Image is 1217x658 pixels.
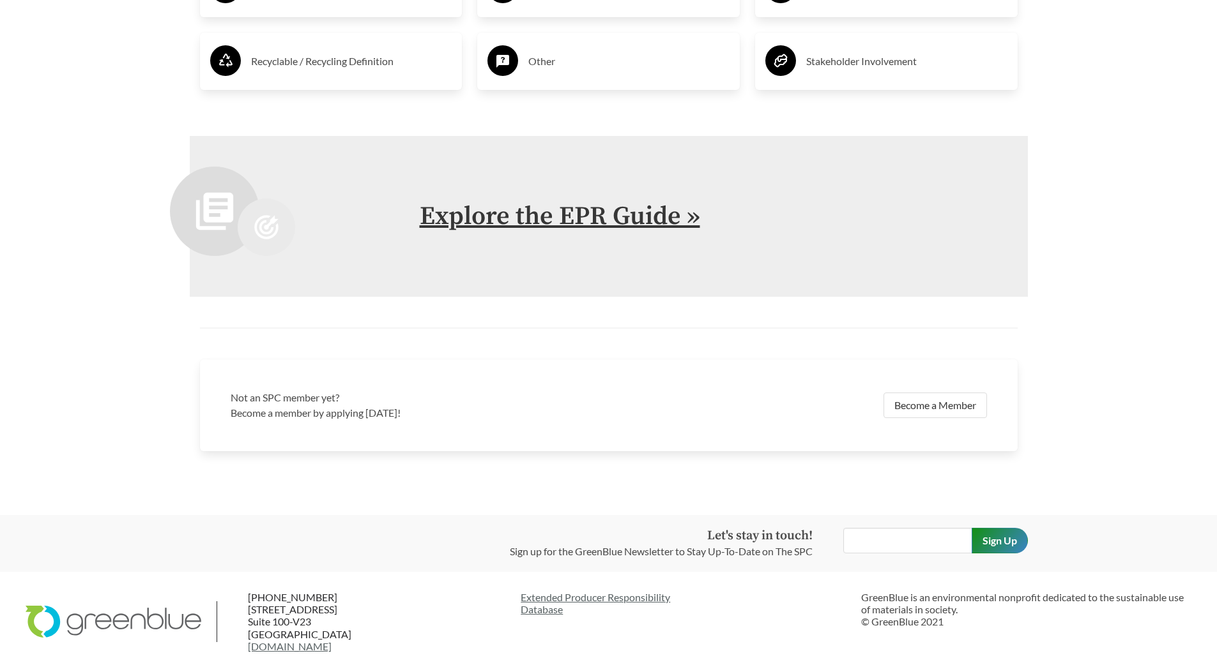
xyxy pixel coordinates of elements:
[884,393,987,418] a: Become a Member
[528,51,730,71] h3: Other
[972,528,1028,553] input: Sign Up
[231,390,601,405] h3: Not an SPC member yet?
[248,640,332,652] a: [DOMAIN_NAME]
[248,591,402,652] p: [PHONE_NUMBER] [STREET_ADDRESS] Suite 100-V23 [GEOGRAPHIC_DATA]
[521,591,851,615] a: Extended Producer ResponsibilityDatabase
[806,51,1007,71] h3: Stakeholder Involvement
[510,544,813,559] p: Sign up for the GreenBlue Newsletter to Stay Up-To-Date on The SPC
[251,51,452,71] h3: Recyclable / Recycling Definition
[861,591,1191,628] p: GreenBlue is an environmental nonprofit dedicated to the sustainable use of materials in society....
[707,528,813,544] strong: Let's stay in touch!
[420,200,700,232] a: Explore the EPR Guide »
[231,405,601,421] p: Become a member by applying [DATE]!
